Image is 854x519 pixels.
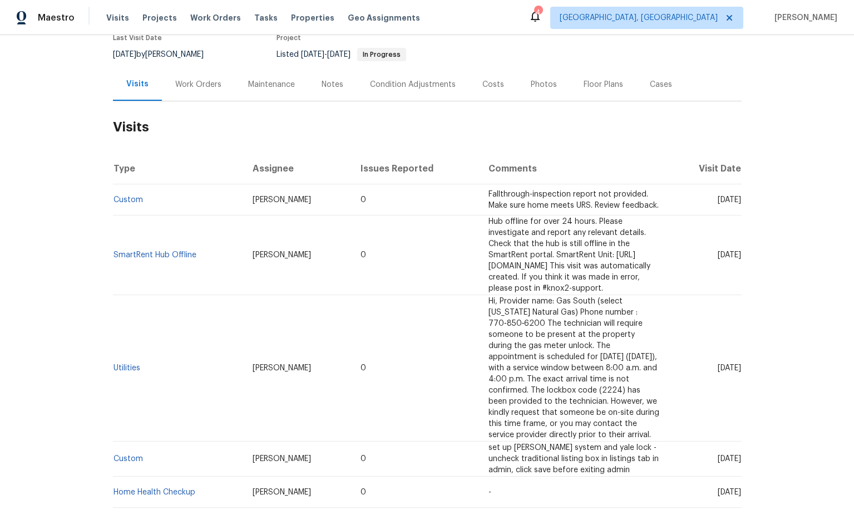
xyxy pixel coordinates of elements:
span: [DATE] [718,455,741,463]
span: 0 [361,196,366,204]
span: Geo Assignments [348,12,420,23]
div: Cases [650,79,672,90]
span: [PERSON_NAME] [770,12,837,23]
span: Project [277,35,301,41]
span: [PERSON_NAME] [253,364,311,372]
span: Last Visit Date [113,35,162,41]
span: [PERSON_NAME] [253,196,311,204]
span: [DATE] [718,364,741,372]
span: 0 [361,364,366,372]
span: Hi, Provider name: Gas South (select [US_STATE] Natural Gas) Phone number : 770‑850‑6200 The tech... [488,297,659,439]
span: [GEOGRAPHIC_DATA], [GEOGRAPHIC_DATA] [560,12,718,23]
span: [DATE] [718,196,741,204]
div: Costs [482,79,504,90]
div: Visits [126,79,149,90]
a: Home Health Checkup [113,488,195,496]
span: [DATE] [718,488,741,496]
span: set up [PERSON_NAME] system and yale lock - uncheck traditional listing box in listings tab in ad... [488,444,659,474]
div: Photos [531,79,557,90]
span: [DATE] [301,51,324,58]
a: Custom [113,196,143,204]
th: Comments [480,153,668,184]
span: [PERSON_NAME] [253,488,311,496]
h2: Visits [113,101,742,153]
span: [DATE] [718,251,741,259]
a: Utilities [113,364,140,372]
th: Visit Date [668,153,741,184]
div: Maintenance [248,79,295,90]
div: by [PERSON_NAME] [113,48,217,61]
span: - [301,51,351,58]
span: Maestro [38,12,75,23]
span: 0 [361,488,366,496]
span: [DATE] [113,51,136,58]
span: Fallthrough-inspection report not provided. Make sure home meets URS. Review feedback. [488,190,659,209]
th: Issues Reported [352,153,480,184]
span: - [488,488,491,496]
span: [PERSON_NAME] [253,251,311,259]
span: 0 [361,455,366,463]
span: [DATE] [327,51,351,58]
span: [PERSON_NAME] [253,455,311,463]
a: Custom [113,455,143,463]
div: Floor Plans [584,79,623,90]
th: Type [113,153,244,184]
span: Tasks [254,14,278,22]
span: In Progress [358,51,405,58]
span: Visits [106,12,129,23]
div: Condition Adjustments [370,79,456,90]
div: 4 [534,7,542,18]
span: 0 [361,251,366,259]
span: Projects [142,12,177,23]
span: Listed [277,51,406,58]
div: Work Orders [175,79,221,90]
th: Assignee [244,153,352,184]
div: Notes [322,79,343,90]
span: Properties [291,12,334,23]
a: SmartRent Hub Offline [113,251,196,259]
span: Hub offline for over 24 hours. Please investigate and report any relevant details. Check that the... [488,218,650,292]
span: Work Orders [190,12,241,23]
